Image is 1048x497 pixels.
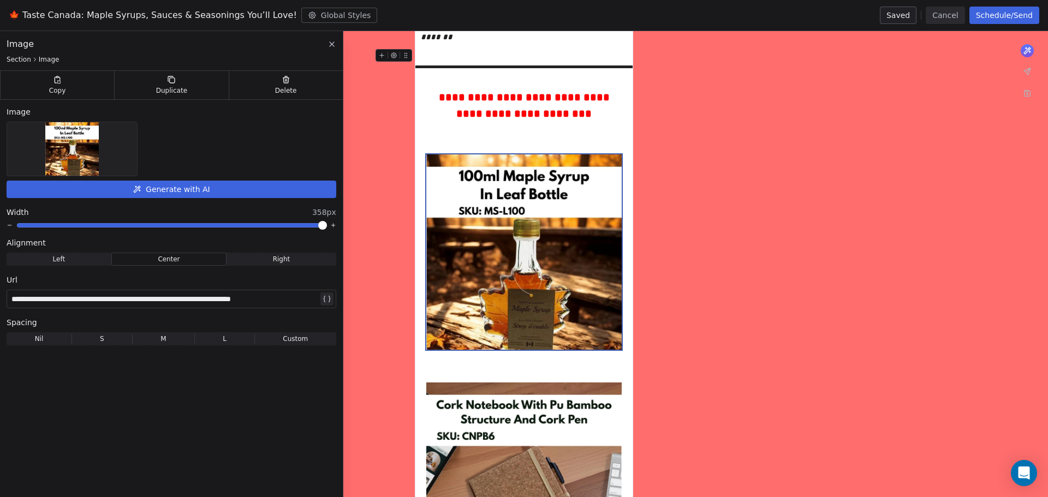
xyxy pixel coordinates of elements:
span: Left [53,254,65,264]
span: Image [7,106,31,117]
span: Url [7,274,17,285]
div: Open Intercom Messenger [1011,460,1037,486]
span: M [160,334,166,344]
button: Global Styles [301,8,378,23]
span: Alignment [7,237,46,248]
span: Width [7,207,29,218]
span: Duplicate [156,86,187,95]
span: Right [273,254,290,264]
span: 🍁 Taste Canada: Maple Syrups, Sauces & Seasonings You’ll Love! [9,9,297,22]
button: Saved [880,7,916,24]
span: S [100,334,104,344]
span: Section [7,55,31,64]
img: Selected image [45,122,99,176]
span: Copy [49,86,66,95]
span: Spacing [7,317,37,328]
button: Generate with AI [7,181,336,198]
span: Delete [275,86,297,95]
span: Image [7,38,34,51]
button: Schedule/Send [969,7,1039,24]
span: 358px [312,207,336,218]
span: Nil [35,334,44,344]
span: Custom [283,334,308,344]
span: L [223,334,227,344]
button: Cancel [926,7,964,24]
span: Image [39,55,59,64]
